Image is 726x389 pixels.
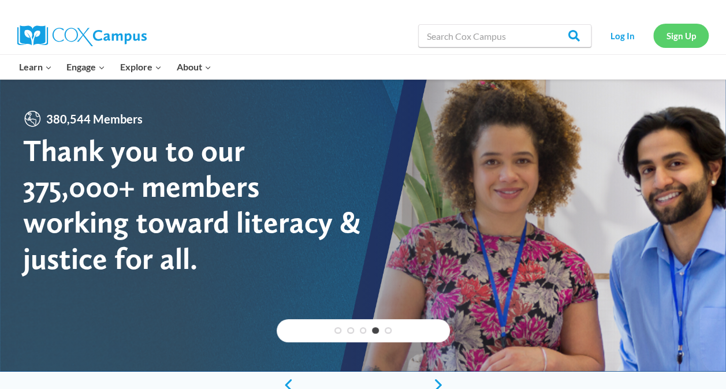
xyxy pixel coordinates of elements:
button: Child menu of About [169,55,219,79]
nav: Secondary Navigation [597,24,709,47]
div: Thank you to our 375,000+ members working toward literacy & justice for all. [23,133,363,277]
a: Sign Up [653,24,709,47]
button: Child menu of Learn [12,55,59,79]
a: 2 [347,327,354,334]
button: Child menu of Explore [113,55,169,79]
span: 380,544 Members [42,110,147,128]
nav: Primary Navigation [12,55,218,79]
input: Search Cox Campus [418,24,591,47]
a: 3 [360,327,367,334]
a: Log In [597,24,647,47]
a: 4 [372,327,379,334]
img: Cox Campus [17,25,147,46]
a: 1 [334,327,341,334]
a: 5 [385,327,392,334]
button: Child menu of Engage [59,55,113,79]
